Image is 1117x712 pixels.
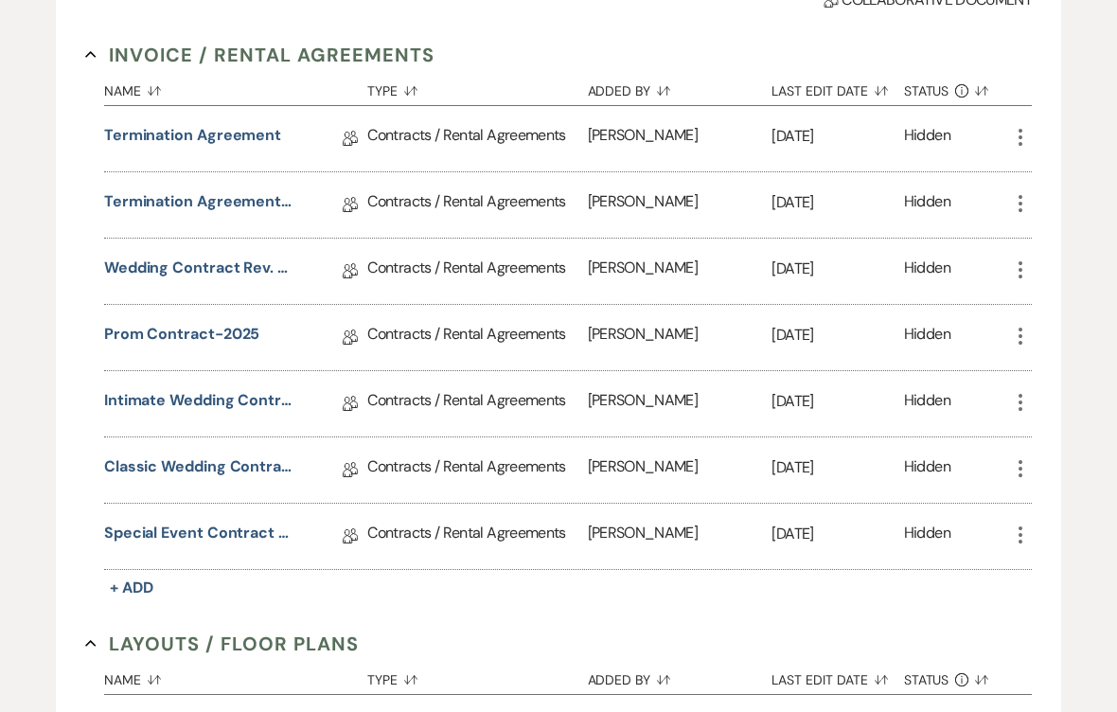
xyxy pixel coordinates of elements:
div: Hidden [904,389,950,418]
a: Intimate Wedding Contract Rev. [DATE] [104,389,293,418]
button: Added By [588,658,772,694]
button: Type [367,69,587,105]
button: Name [104,658,368,694]
div: Contracts / Rental Agreements [367,437,587,503]
div: Hidden [904,323,950,352]
a: Prom Contract-2025 [104,323,260,352]
p: [DATE] [771,389,903,414]
a: Termination Agreement [104,124,281,153]
button: Status [904,69,1009,105]
a: Special Event Contract Rev [DATE] [104,522,293,551]
span: Status [904,84,949,98]
div: Contracts / Rental Agreements [367,305,587,370]
div: Contracts / Rental Agreements [367,371,587,436]
a: Classic Wedding Contract Rev. [DATE] [104,455,293,485]
p: [DATE] [771,522,903,546]
p: [DATE] [771,455,903,480]
div: Hidden [904,455,950,485]
button: Type [367,658,587,694]
button: Last Edit Date [771,69,903,105]
div: Contracts / Rental Agreements [367,172,587,238]
button: Last Edit Date [771,658,903,694]
p: [DATE] [771,323,903,347]
div: Contracts / Rental Agreements [367,239,587,304]
button: Invoice / Rental Agreements [85,41,434,69]
a: Wedding Contract Rev. [DATE] [104,257,293,286]
p: [DATE] [771,124,903,149]
div: Hidden [904,124,950,153]
div: [PERSON_NAME] [588,305,772,370]
button: Added By [588,69,772,105]
span: Status [904,673,949,686]
div: Hidden [904,190,950,220]
button: Layouts / Floor Plans [85,630,359,658]
p: [DATE] [771,257,903,281]
div: [PERSON_NAME] [588,239,772,304]
button: + Add [104,575,159,601]
div: [PERSON_NAME] [588,371,772,436]
div: Hidden [904,522,950,551]
button: Name [104,69,368,105]
div: Contracts / Rental Agreements [367,504,587,569]
div: [PERSON_NAME] [588,504,772,569]
p: [DATE] [771,190,903,215]
div: [PERSON_NAME] [588,172,772,238]
div: Hidden [904,257,950,286]
a: Termination Agreement and Refund of Payment [104,190,293,220]
div: Contracts / Rental Agreements [367,106,587,171]
span: + Add [110,578,153,597]
div: [PERSON_NAME] [588,437,772,503]
div: [PERSON_NAME] [588,106,772,171]
button: Status [904,658,1009,694]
